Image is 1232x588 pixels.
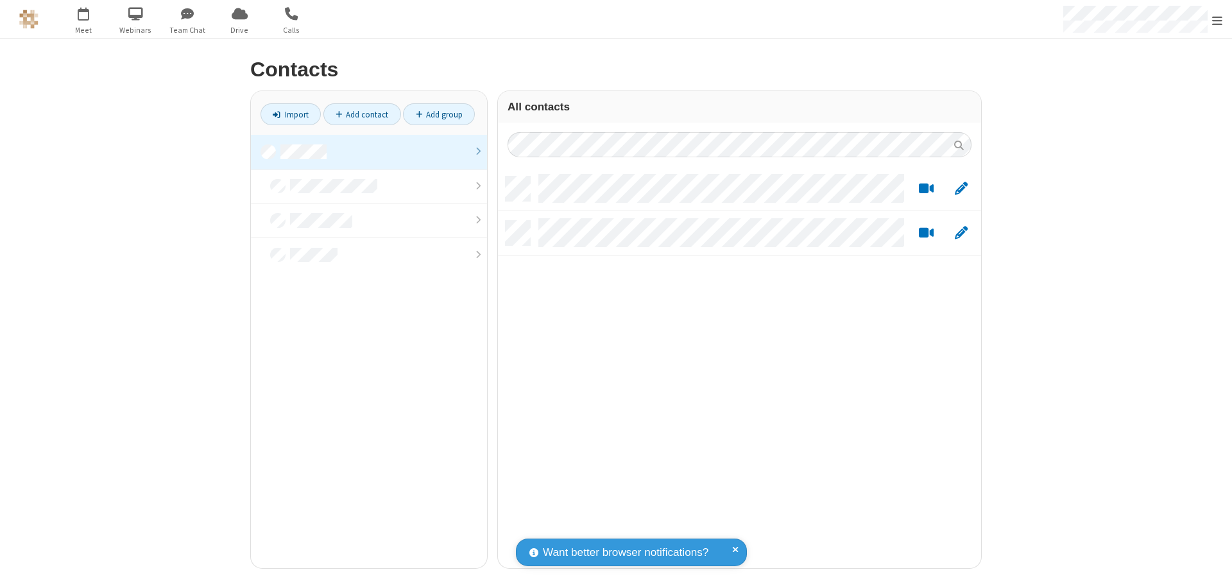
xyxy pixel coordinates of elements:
div: grid [498,167,981,568]
img: QA Selenium DO NOT DELETE OR CHANGE [19,10,38,29]
span: Webinars [112,24,160,36]
button: Start a video meeting [914,225,939,241]
span: Drive [216,24,264,36]
a: Add contact [323,103,401,125]
span: Team Chat [164,24,212,36]
button: Start a video meeting [914,181,939,197]
span: Meet [60,24,108,36]
h3: All contacts [508,101,971,113]
iframe: Chat [1200,555,1222,579]
button: Edit [948,225,973,241]
h2: Contacts [250,58,982,81]
span: Want better browser notifications? [543,544,708,561]
span: Calls [268,24,316,36]
button: Edit [948,181,973,197]
a: Import [261,103,321,125]
a: Add group [403,103,475,125]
